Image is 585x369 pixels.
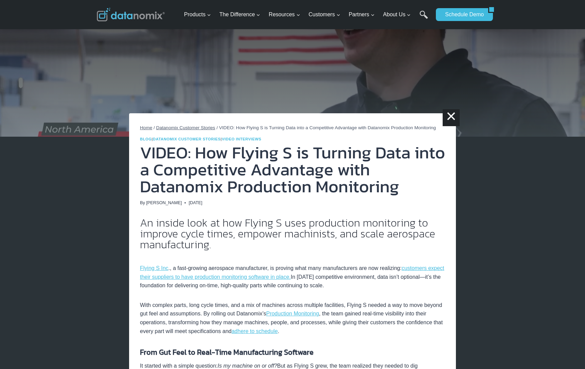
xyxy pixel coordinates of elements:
[436,8,488,21] a: Schedule Demo
[222,137,261,141] a: Video Interviews
[181,4,433,26] nav: Primary Navigation
[420,11,428,26] a: Search
[189,199,202,206] time: [DATE]
[97,8,165,21] img: Datanomix
[443,109,460,126] a: ×
[308,10,340,19] span: Customers
[269,10,300,19] span: Resources
[140,137,152,141] a: Blog
[146,200,182,205] a: [PERSON_NAME]
[140,347,314,358] strong: From Gut Feel to Real-Time Manufacturing Software
[216,125,218,130] span: /
[219,125,436,130] span: VIDEO: How Flying S is Turning Data into a Competitive Advantage with Datanomix Production Monito...
[383,10,411,19] span: About Us
[154,125,155,130] span: /
[140,137,261,141] span: | |
[231,328,278,334] a: adhere to schedule
[153,137,221,141] a: Datanomix Customer Stories
[140,301,445,335] p: With complex parts, long cycle times, and a mix of machines across multiple facilities, Flying S ...
[140,265,444,280] a: customers expect their suppliers to have production monitoring software in place.
[219,10,261,19] span: The Difference
[156,125,215,130] a: Datanomix Customer Stories
[218,363,277,369] em: Is my machine on or off?
[140,125,152,130] a: Home
[140,144,445,195] h1: VIDEO: How Flying S is Turning Data into a Competitive Advantage with Datanomix Production Monito...
[140,255,445,290] p: ., a fast-growing aerospace manufacturer, is proving what many manufacturers are now realizing: I...
[140,217,445,250] h2: An inside look at how Flying S uses production monitoring to improve cycle times, empower machini...
[266,311,319,316] a: Production Monitoring
[140,265,169,271] a: Flying S Inc
[140,124,445,132] nav: Breadcrumbs
[184,10,211,19] span: Products
[349,10,374,19] span: Partners
[140,199,145,206] span: By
